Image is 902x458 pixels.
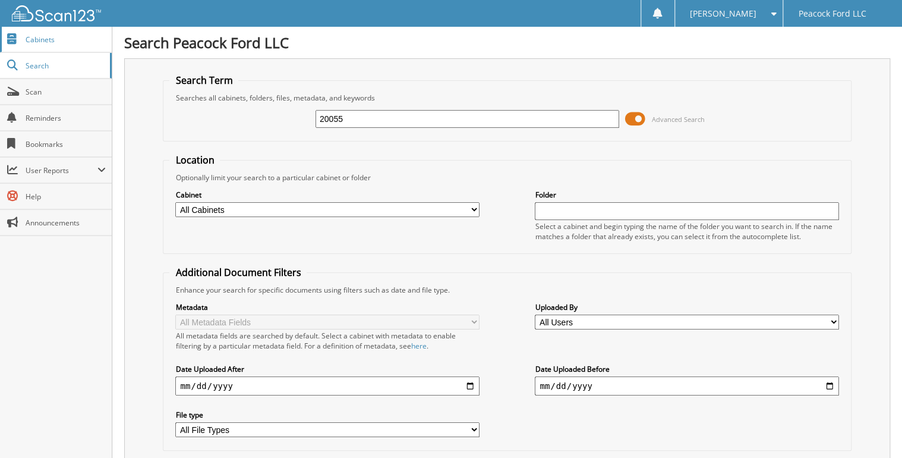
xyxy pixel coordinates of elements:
label: Metadata [175,302,479,312]
label: Folder [535,190,838,200]
label: Cabinet [175,190,479,200]
legend: Search Term [169,74,238,87]
input: start [175,377,479,396]
span: Peacock Ford LLC [798,10,866,17]
span: Bookmarks [26,139,106,149]
span: Cabinets [26,34,106,45]
h1: Search Peacock Ford LLC [124,33,890,52]
legend: Additional Document Filters [169,266,307,279]
a: here [411,341,426,351]
label: Uploaded By [535,302,838,312]
span: Scan [26,87,106,97]
img: scan123-logo-white.svg [12,5,101,21]
div: Searches all cabinets, folders, files, metadata, and keywords [169,93,844,103]
span: [PERSON_NAME] [690,10,756,17]
legend: Location [169,153,220,167]
span: Announcements [26,218,106,228]
span: Reminders [26,113,106,123]
div: Optionally limit your search to a particular cabinet or folder [169,172,844,183]
span: Advanced Search [652,115,705,124]
label: Date Uploaded Before [535,364,838,374]
span: Search [26,61,104,71]
span: User Reports [26,165,97,175]
div: All metadata fields are searched by default. Select a cabinet with metadata to enable filtering b... [175,331,479,351]
span: Help [26,192,106,202]
input: end [535,377,838,396]
label: File type [175,410,479,420]
label: Date Uploaded After [175,364,479,374]
div: Enhance your search for specific documents using filters such as date and file type. [169,285,844,295]
div: Select a cabinet and begin typing the name of the folder you want to search in. If the name match... [535,221,838,241]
